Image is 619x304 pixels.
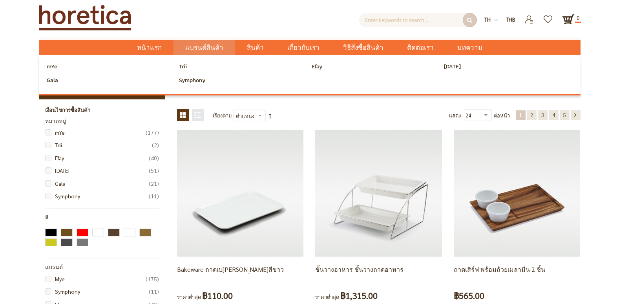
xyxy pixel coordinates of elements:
a: Mye [49,275,159,283]
a: 5 [560,110,570,120]
span: ราคาต่ำสุด [177,293,201,300]
span: mYe [47,61,57,73]
span: th [484,16,491,23]
a: [DATE] [49,166,159,175]
span: [DATE] [444,61,461,73]
span: ฿1,315.00 [340,288,378,303]
a: หน้าแรก [125,40,173,55]
div: สี [45,214,159,220]
span: ติดต่อเรา [407,40,434,56]
span: 0 [575,13,581,23]
span: แบรนด์สินค้า [185,40,223,56]
strong: ตาราง [177,109,189,121]
span: 2 [152,141,159,149]
span: เกี่ยวกับเรา [287,40,320,56]
span: 51 [149,166,159,175]
span: 40 [149,154,159,162]
a: Gala [45,75,177,86]
a: mYe [45,61,177,73]
a: บทความ [446,40,494,55]
a: Symphony [49,192,159,200]
span: 11 [149,192,159,200]
span: สินค้า [247,40,264,56]
img: muti-purpose trays, serving platters, serving trays, serving pieces, food display, food presentat... [454,130,580,256]
span: ราคาต่ำสุด [315,293,339,300]
span: Symphony [179,75,205,86]
div: หมวดหมู่ [45,118,159,124]
a: [DATE] [442,61,575,73]
span: 175 [146,275,159,283]
span: 1 [519,112,522,118]
span: Gala [47,75,58,86]
img: catering food display stands, buffet display stands, catering display stands, buffet stands & ser... [315,130,442,256]
a: muti-purpose trays, serving platters, serving trays, serving pieces, food display, food presentat... [454,189,580,196]
span: ฿565.00 [454,288,484,303]
a: 4 [549,110,559,120]
span: บทความ [457,40,482,56]
a: Symphony [177,75,310,86]
a: วิธีสั่งซื้อสินค้า [331,40,395,55]
a: Efay [49,154,159,162]
div: แบรนด์ [45,264,159,270]
a: ชั้นวางอาหาร ชั้นวางถาดอาหาร [315,265,404,273]
span: หน้าแรก [137,42,162,53]
a: แบรนด์สินค้า [173,40,235,55]
a: Trii [177,61,310,73]
span: 4 [552,112,555,118]
span: 177 [146,128,159,137]
label: เรียงตาม [213,109,232,122]
a: เกี่ยวกับเรา [276,40,331,55]
a: Bakeware ถาดเบเกอรี่สีขาว [177,189,303,196]
span: แสดง [449,112,461,119]
span: ฿110.00 [202,288,233,303]
span: 11 [149,287,159,296]
a: ถาดเสิร์ฟ พร้อมถ้วยเมลามีน 2 ชิ้น [454,265,545,273]
span: 3 [541,112,544,118]
a: เข้าสู่ระบบ [520,13,539,20]
a: 0 [562,13,575,26]
a: catering food display stands, buffet display stands, catering display stands, buffet stands & ser... [315,189,442,196]
span: 21 [149,179,159,188]
a: Trii [49,141,159,149]
img: dropdown-icon.svg [494,18,498,22]
a: ติดต่อเรา [395,40,446,55]
strong: เงื่อนไขการซื้อสินค้า [45,106,90,114]
a: รายการโปรด [539,13,558,20]
span: 5 [563,112,566,118]
span: Trii [179,61,187,73]
span: THB [506,16,515,23]
a: Efay [310,61,442,73]
a: Gala [49,179,159,188]
a: mYe [49,128,159,137]
a: Symphony [49,287,159,296]
img: Horetica.com [39,5,131,31]
a: สินค้า [235,40,276,55]
img: Bakeware ถาดเบเกอรี่สีขาว [177,130,303,256]
span: 2 [530,112,533,118]
a: 2 [527,110,537,120]
a: Bakeware ถาดเบ[PERSON_NAME]สีขาว [177,265,284,273]
span: Efay [312,61,322,73]
span: ต่อหน้า [494,109,510,122]
span: วิธีสั่งซื้อสินค้า [343,40,383,56]
a: 3 [538,110,548,120]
